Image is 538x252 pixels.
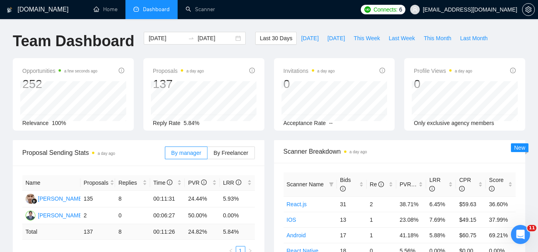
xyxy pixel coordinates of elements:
[527,225,536,231] span: 11
[153,120,180,126] span: Reply Rate
[489,177,504,192] span: Score
[380,68,385,73] span: info-circle
[429,186,435,191] span: info-circle
[510,68,516,73] span: info-circle
[287,217,296,223] a: IOS
[186,69,204,73] time: a day ago
[414,120,494,126] span: Only exclusive agency members
[22,175,80,191] th: Name
[220,224,255,240] td: 5.84 %
[80,224,115,240] td: 137
[456,196,486,212] td: $59.63
[340,177,351,192] span: Bids
[349,32,384,45] button: This Week
[329,182,334,187] span: filter
[522,6,535,13] a: setting
[426,196,456,212] td: 6.45%
[489,186,495,191] span: info-circle
[459,177,471,192] span: CPR
[511,225,530,244] iframe: Intercom live chat
[384,32,419,45] button: Last Week
[284,66,335,76] span: Invitations
[80,175,115,191] th: Proposals
[7,4,12,16] img: logo
[98,151,115,156] time: a day ago
[220,191,255,207] td: 5.93%
[260,34,292,43] span: Last 30 Days
[115,224,150,240] td: 8
[340,186,346,191] span: info-circle
[337,212,367,227] td: 13
[424,34,451,43] span: This Month
[133,6,139,12] span: dashboard
[84,178,108,187] span: Proposals
[284,147,516,156] span: Scanner Breakdown
[486,227,516,243] td: 69.21%
[460,34,487,43] span: Last Month
[143,6,170,13] span: Dashboard
[149,34,185,43] input: Start date
[25,194,35,204] img: AI
[188,35,194,41] span: to
[337,196,367,212] td: 31
[287,201,307,207] a: React.js
[255,32,297,45] button: Last 30 Days
[167,180,172,185] span: info-circle
[287,181,324,188] span: Scanner Name
[115,175,150,191] th: Replies
[412,7,418,12] span: user
[119,68,124,73] span: info-circle
[389,34,415,43] span: Last Week
[374,5,397,14] span: Connects:
[414,76,472,92] div: 0
[80,191,115,207] td: 135
[396,227,426,243] td: 41.18%
[150,191,185,207] td: 00:11:31
[184,120,200,126] span: 5.84%
[153,76,204,92] div: 137
[486,196,516,212] td: 36.60%
[38,211,131,220] div: [PERSON_NAME] [PERSON_NAME]
[150,224,185,240] td: 00:11:26
[426,227,456,243] td: 5.88%
[370,181,384,188] span: Re
[13,32,134,51] h1: Team Dashboard
[399,181,418,188] span: PVR
[22,120,49,126] span: Relevance
[213,150,248,156] span: By Freelancer
[396,212,426,227] td: 23.08%
[25,212,131,218] a: MA[PERSON_NAME] [PERSON_NAME]
[52,120,66,126] span: 100%
[287,232,306,238] a: Android
[201,180,207,185] span: info-circle
[297,32,323,45] button: [DATE]
[25,195,84,201] a: AI[PERSON_NAME]
[323,32,349,45] button: [DATE]
[456,32,492,45] button: Last Month
[378,182,384,187] span: info-circle
[419,32,456,45] button: This Month
[115,191,150,207] td: 8
[284,120,326,126] span: Acceptance Rate
[367,227,397,243] td: 1
[31,198,37,204] img: gigradar-bm.png
[354,34,380,43] span: This Week
[301,34,319,43] span: [DATE]
[236,180,241,185] span: info-circle
[64,69,97,73] time: a few seconds ago
[22,148,165,158] span: Proposal Sending Stats
[38,194,84,203] div: [PERSON_NAME]
[198,34,234,43] input: End date
[171,150,201,156] span: By manager
[456,212,486,227] td: $49.15
[399,5,402,14] span: 6
[185,224,220,240] td: 24.82 %
[364,6,371,13] img: upwork-logo.png
[327,178,335,190] span: filter
[185,191,220,207] td: 24.44%
[486,212,516,227] td: 37.99%
[153,180,172,186] span: Time
[22,224,80,240] td: Total
[220,207,255,224] td: 0.00%
[514,145,525,151] span: New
